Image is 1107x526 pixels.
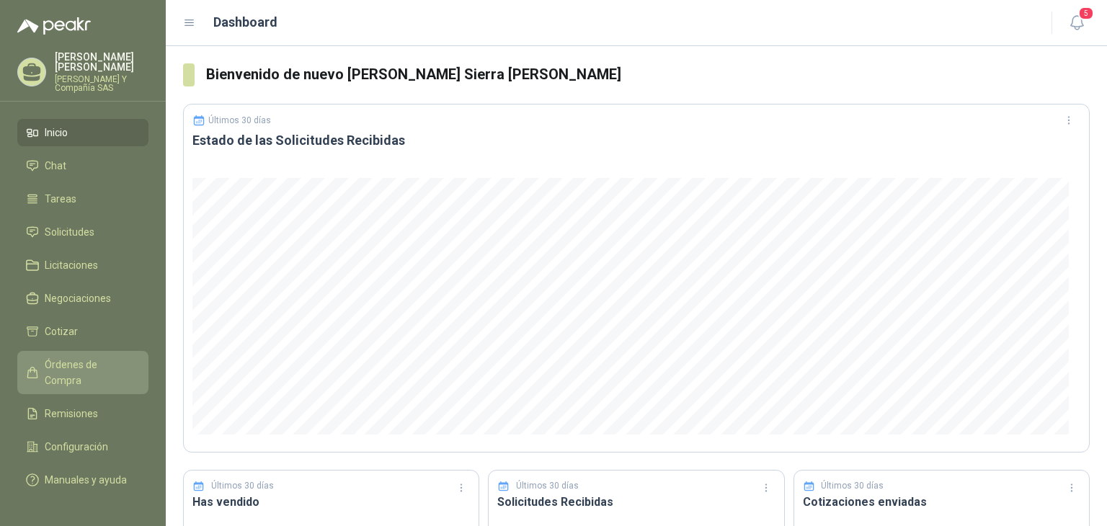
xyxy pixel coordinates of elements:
span: Inicio [45,125,68,141]
a: Cotizar [17,318,148,345]
h3: Estado de las Solicitudes Recibidas [192,132,1080,149]
a: Negociaciones [17,285,148,312]
h3: Solicitudes Recibidas [497,493,775,511]
p: Últimos 30 días [516,479,579,493]
img: Logo peakr [17,17,91,35]
p: Últimos 30 días [211,479,274,493]
span: Configuración [45,439,108,455]
p: [PERSON_NAME] [PERSON_NAME] [55,52,148,72]
a: Remisiones [17,400,148,427]
span: Tareas [45,191,76,207]
span: Licitaciones [45,257,98,273]
button: 5 [1064,10,1090,36]
a: Inicio [17,119,148,146]
span: Remisiones [45,406,98,422]
span: Chat [45,158,66,174]
a: Solicitudes [17,218,148,246]
h3: Has vendido [192,493,470,511]
p: Últimos 30 días [208,115,271,125]
a: Licitaciones [17,251,148,279]
a: Chat [17,152,148,179]
span: Manuales y ayuda [45,472,127,488]
a: Tareas [17,185,148,213]
p: Últimos 30 días [821,479,884,493]
span: Órdenes de Compra [45,357,135,388]
span: Solicitudes [45,224,94,240]
h1: Dashboard [213,12,277,32]
a: Manuales y ayuda [17,466,148,494]
span: 5 [1078,6,1094,20]
h3: Cotizaciones enviadas [803,493,1080,511]
a: Configuración [17,433,148,460]
span: Negociaciones [45,290,111,306]
h3: Bienvenido de nuevo [PERSON_NAME] Sierra [PERSON_NAME] [206,63,1090,86]
span: Cotizar [45,324,78,339]
a: Órdenes de Compra [17,351,148,394]
p: [PERSON_NAME] Y Compañía SAS [55,75,148,92]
